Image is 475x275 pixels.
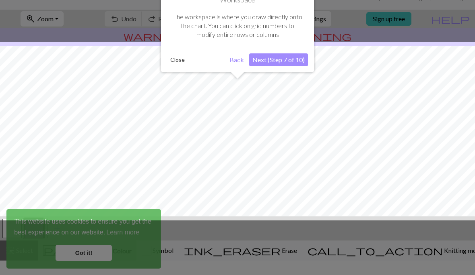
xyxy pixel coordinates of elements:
button: Back [226,53,247,66]
button: Next (Step 7 of 10) [249,53,308,66]
button: Close [167,54,188,66]
div: The workspace is where you draw directly onto the chart. You can click on grid numbers to modify ... [167,4,308,47]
